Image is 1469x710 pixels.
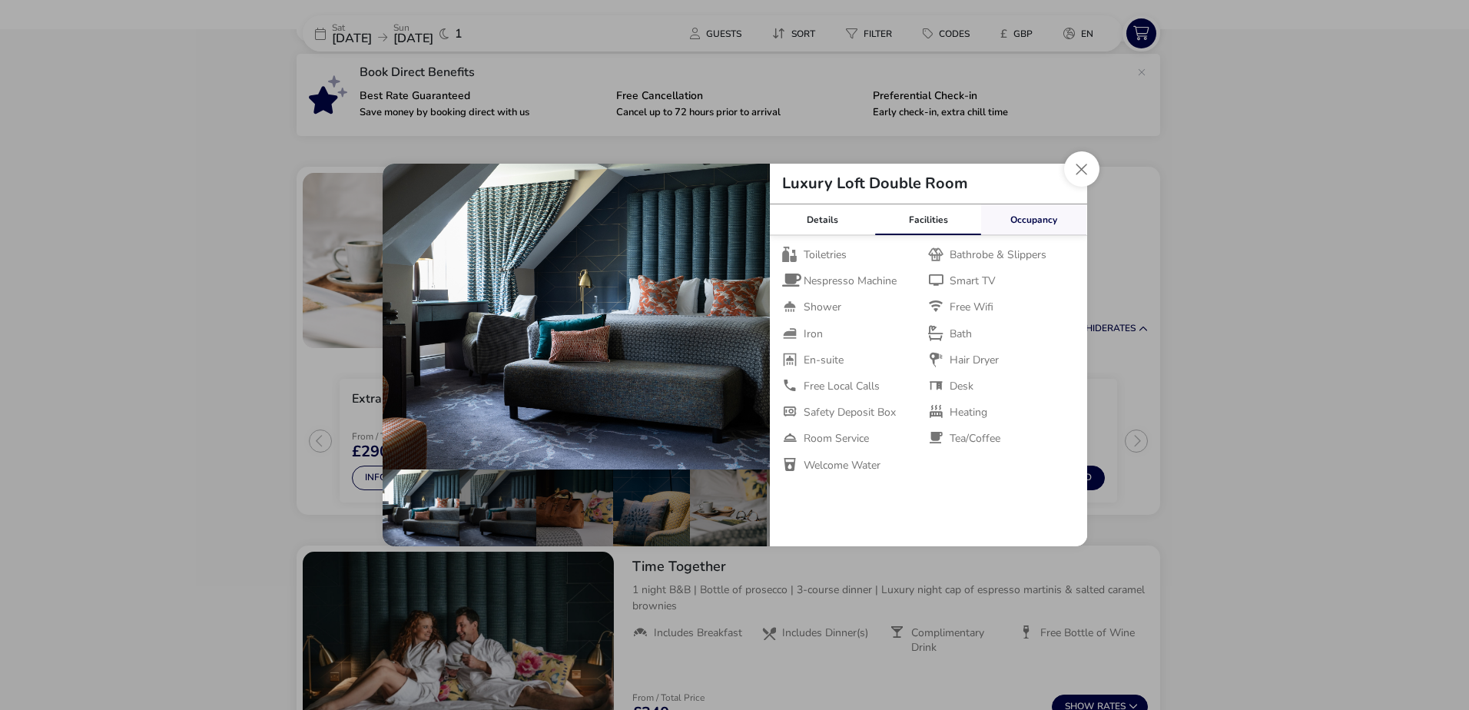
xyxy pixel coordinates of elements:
span: En-suite [804,353,844,367]
img: fc66f50458867a4ff90386beeea730469a721b530d40e2a70f6e2d7426766345 [383,164,770,469]
span: Bath [950,327,972,341]
span: Room Service [804,432,869,446]
span: Bathrobe & Slippers [950,248,1046,262]
span: Welcome Water [804,459,880,473]
span: Hair Dryer [950,353,999,367]
span: Tea/Coffee [950,432,1000,446]
div: Occupancy [981,204,1087,235]
span: Nespresso Machine [804,274,897,288]
button: Close dialog [1064,151,1099,187]
div: details [383,164,1087,546]
div: Facilities [875,204,981,235]
span: Heating [950,406,987,420]
div: Details [770,204,876,235]
h2: Luxury Loft Double Room [770,176,980,191]
span: Free Local Calls [804,380,880,393]
span: Smart TV [950,274,996,288]
span: Shower [804,300,841,314]
span: Iron [804,327,823,341]
span: Free Wifi [950,300,993,314]
span: Safety Deposit Box [804,406,896,420]
span: Toiletries [804,248,847,262]
span: Desk [950,380,973,393]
